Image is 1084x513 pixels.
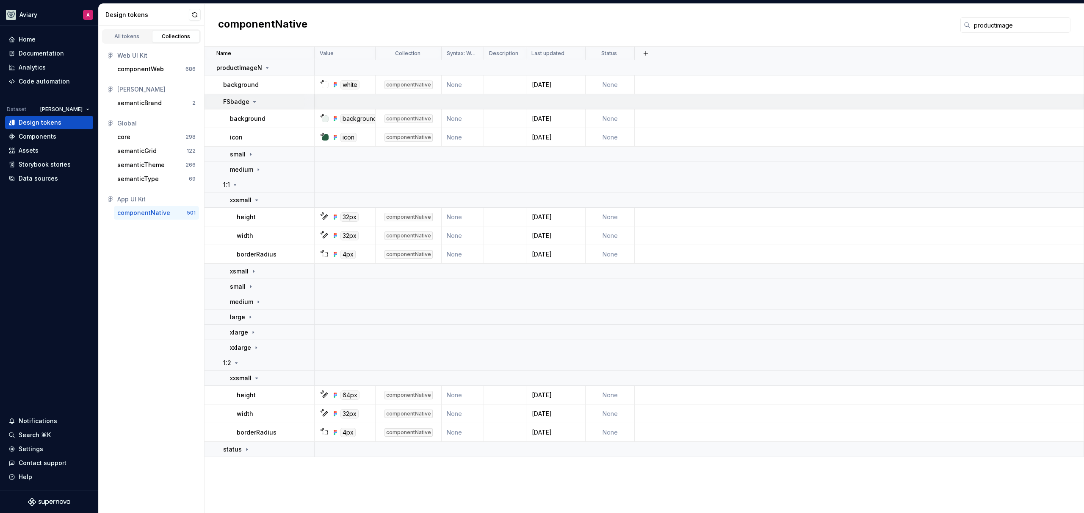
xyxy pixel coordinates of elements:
p: borderRadius [237,428,277,437]
p: width [237,231,253,240]
p: status [223,445,242,454]
td: None [586,109,635,128]
a: Settings [5,442,93,456]
a: Storybook stories [5,158,93,171]
div: [DATE] [527,133,585,142]
div: Data sources [19,174,58,183]
div: white [340,80,359,89]
div: [DATE] [527,410,585,418]
td: None [442,208,484,226]
div: 122 [187,148,196,154]
p: FSbadge [223,98,249,106]
div: Analytics [19,63,46,72]
button: componentWeb686 [114,62,199,76]
p: Syntax: Web [447,50,477,57]
td: None [442,109,484,128]
div: All tokens [106,33,148,40]
div: 32px [340,212,359,222]
button: semanticBrand2 [114,96,199,110]
p: background [223,81,259,89]
div: componentNative [384,213,433,221]
p: xlarge [230,328,248,337]
div: icon [340,133,357,142]
svg: Supernova Logo [28,498,70,506]
div: Help [19,473,32,481]
p: Collection [395,50,420,57]
a: Assets [5,144,93,157]
div: 298 [185,134,196,140]
p: borderRadius [237,250,277,259]
p: icon [230,133,243,142]
div: Design tokens [19,118,61,127]
td: None [442,245,484,264]
button: Notifications [5,414,93,428]
p: xxsmall [230,196,252,204]
div: 501 [187,209,196,216]
div: 4px [340,250,356,259]
div: Aviary [19,11,37,19]
p: Description [489,50,518,57]
div: [DATE] [527,231,585,240]
td: None [586,404,635,423]
p: small [230,282,246,291]
div: Notifications [19,417,57,425]
button: semanticType69 [114,172,199,186]
p: xsmall [230,267,249,276]
div: [DATE] [527,391,585,399]
div: semanticTheme [117,161,165,169]
div: Search ⌘K [19,431,51,439]
div: componentNative [384,391,433,399]
div: 32px [340,231,359,240]
img: 256e2c79-9abd-4d59-8978-03feab5a3943.png [6,10,16,20]
div: semanticType [117,175,159,183]
div: Collections [155,33,197,40]
button: semanticGrid122 [114,144,199,158]
div: componentNative [384,410,433,418]
td: None [586,128,635,147]
div: componentNative [384,428,433,437]
div: Assets [19,146,39,155]
button: core298 [114,130,199,144]
div: Components [19,132,56,141]
div: Global [117,119,196,128]
p: width [237,410,253,418]
div: 266 [185,162,196,168]
div: [PERSON_NAME] [117,85,196,94]
td: None [586,75,635,94]
a: Analytics [5,61,93,74]
td: None [586,226,635,245]
div: Contact support [19,459,66,467]
button: AviaryA [2,6,97,24]
div: semanticBrand [117,99,162,107]
div: componentNative [384,250,433,259]
td: None [442,386,484,404]
div: [DATE] [527,428,585,437]
div: 69 [189,176,196,182]
div: 686 [185,66,196,72]
div: 64px [340,390,359,400]
div: Home [19,35,36,44]
button: componentNative501 [114,206,199,220]
p: productImageN [216,64,262,72]
div: componentWeb [117,65,164,73]
div: componentNative [384,114,433,123]
div: Storybook stories [19,160,71,169]
a: semanticTheme266 [114,158,199,172]
div: [DATE] [527,250,585,259]
div: Code automation [19,77,70,86]
td: None [442,226,484,245]
td: None [442,75,484,94]
div: [DATE] [527,213,585,221]
a: Home [5,33,93,46]
td: None [586,386,635,404]
button: Search ⌘K [5,428,93,442]
p: Last updated [531,50,564,57]
div: A [86,11,90,18]
div: core [117,133,130,141]
div: Web UI Kit [117,51,196,60]
a: Components [5,130,93,143]
div: 32px [340,409,359,418]
span: [PERSON_NAME] [40,106,83,113]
